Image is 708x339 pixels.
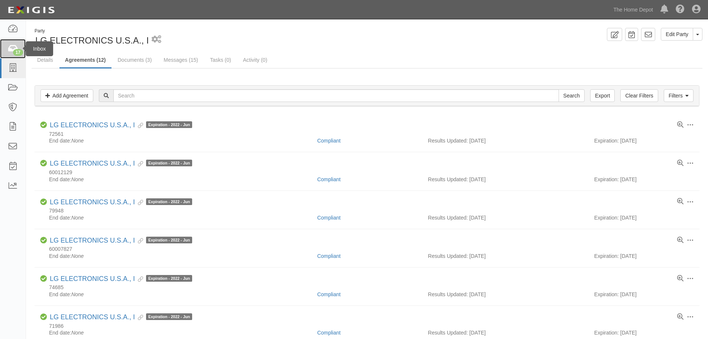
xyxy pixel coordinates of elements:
[50,275,192,283] div: LG ELECTRONICS U.S.A., I
[40,208,694,214] div: 79948
[317,253,340,259] a: Compliant
[677,198,683,205] a: View results summary
[40,122,47,128] i: Compliant
[50,313,192,322] div: LG ELECTRONICS U.S.A., I
[204,52,237,67] a: Tasks (0)
[317,291,340,297] a: Compliant
[317,330,340,336] a: Compliant
[40,176,311,183] div: End date:
[428,214,583,221] div: Results Updated: [DATE]
[135,315,143,320] i: Evidence Linked
[317,138,340,144] a: Compliant
[35,28,149,34] div: Party
[594,252,694,260] div: Expiration: [DATE]
[146,121,192,128] span: Expiration - 2022 - Jun
[559,89,585,102] input: Search
[35,35,149,45] span: LG ELECTRONICS U.S.A., I
[40,137,311,144] div: End date:
[40,199,47,205] i: Compliant
[594,137,694,144] div: Expiration: [DATE]
[50,237,135,244] a: LG ELECTRONICS U.S.A., I
[135,239,143,244] i: Evidence Linked
[71,176,84,182] em: None
[428,176,583,183] div: Results Updated: [DATE]
[146,313,192,320] span: Expiration - 2022 - Jun
[32,28,362,47] div: LG ELECTRONICS U.S.A., I
[50,121,135,129] a: LG ELECTRONICS U.S.A., I
[41,89,93,102] a: Add Agreement
[146,198,192,205] span: Expiration - 2022 - Jun
[146,237,192,243] span: Expiration - 2022 - Jun
[428,137,583,144] div: Results Updated: [DATE]
[50,313,135,321] a: LG ELECTRONICS U.S.A., I
[50,198,135,206] a: LG ELECTRONICS U.S.A., I
[112,52,158,67] a: Documents (3)
[677,275,683,282] a: View results summary
[59,52,111,68] a: Agreements (12)
[135,200,143,205] i: Evidence Linked
[158,52,204,67] a: Messages (15)
[50,198,192,207] div: LG ELECTRONICS U.S.A., I
[40,214,311,221] div: End date:
[620,89,658,102] a: Clear Filters
[40,329,311,336] div: End date:
[71,215,84,221] em: None
[677,237,683,244] a: View results summary
[594,291,694,298] div: Expiration: [DATE]
[661,28,693,41] a: Edit Party
[428,329,583,336] div: Results Updated: [DATE]
[40,131,694,137] div: 72561
[32,52,59,67] a: Details
[135,277,143,282] i: Evidence Linked
[6,3,57,17] img: logo-5460c22ac91f19d4615b14bd174203de0afe785f0fc80cf4dbbc73dc1793850b.png
[677,160,683,167] a: View results summary
[610,2,657,17] a: The Home Depot
[40,252,311,260] div: End date:
[594,329,694,336] div: Expiration: [DATE]
[40,323,694,329] div: 71986
[664,89,694,102] a: Filters
[40,169,694,176] div: 60012129
[594,214,694,221] div: Expiration: [DATE]
[428,291,583,298] div: Results Updated: [DATE]
[40,160,47,167] i: Compliant
[71,330,84,336] em: None
[317,215,340,221] a: Compliant
[50,275,135,282] a: LG ELECTRONICS U.S.A., I
[590,89,615,102] a: Export
[50,121,192,129] div: LG ELECTRONICS U.S.A., I
[676,5,685,14] i: Help Center - Complianz
[40,284,694,291] div: 74685
[50,160,135,167] a: LG ELECTRONICS U.S.A., I
[71,138,84,144] em: None
[146,160,192,166] span: Expiration - 2022 - Jun
[40,291,311,298] div: End date:
[146,275,192,282] span: Expiration - 2022 - Jun
[71,291,84,297] em: None
[135,161,143,167] i: Evidence Linked
[50,237,192,245] div: LG ELECTRONICS U.S.A., I
[26,41,53,56] div: Inbox
[677,314,683,320] a: View results summary
[317,176,340,182] a: Compliant
[135,123,143,128] i: Evidence Linked
[237,52,273,67] a: Activity (0)
[40,275,47,282] i: Compliant
[677,122,683,128] a: View results summary
[40,314,47,320] i: Compliant
[50,160,192,168] div: LG ELECTRONICS U.S.A., I
[594,176,694,183] div: Expiration: [DATE]
[152,36,161,44] i: 1 scheduled workflow
[428,252,583,260] div: Results Updated: [DATE]
[40,246,694,252] div: 60007827
[13,49,23,56] div: 17
[113,89,559,102] input: Search
[71,253,84,259] em: None
[40,237,47,244] i: Compliant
